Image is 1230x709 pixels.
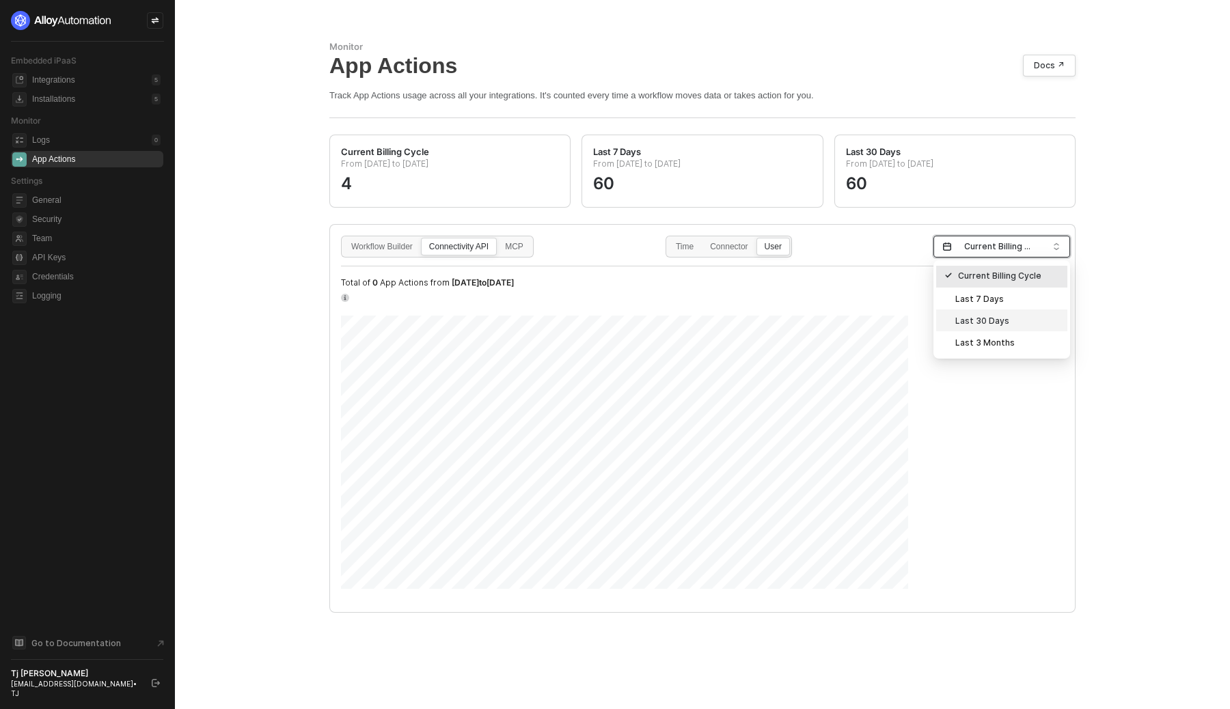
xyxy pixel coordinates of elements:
[12,133,27,148] span: icon-logs
[152,135,161,145] div: 0
[329,53,1076,79] div: App Actions
[32,268,161,285] span: Credentials
[944,313,1059,328] div: Last 30 Days
[944,269,1059,284] div: Current Billing Cycle
[32,211,161,227] span: Security
[12,212,27,227] span: security
[341,294,349,302] img: icon-info
[32,135,50,146] div: Logs
[32,74,75,86] div: Integrations
[422,242,496,264] div: Connectivity API
[11,11,112,30] img: logo
[11,635,164,651] a: Knowledge Base
[944,335,1059,350] div: Last 3 Months
[593,158,811,175] p: From [DATE] to [DATE]
[1023,55,1076,77] a: Docs ↗
[152,74,161,85] div: 5
[1034,60,1065,71] div: Docs ↗
[11,11,163,30] a: logo
[11,115,41,126] span: Monitor
[32,288,161,304] span: Logging
[12,232,27,246] span: team
[341,146,429,158] div: Current Billing Cycle
[152,679,160,687] span: logout
[12,636,26,650] span: documentation
[846,165,1064,187] div: 60
[12,92,27,107] span: installations
[12,270,27,284] span: credentials
[32,249,161,266] span: API Keys
[372,277,378,288] span: 0
[944,271,953,279] span: icon-check
[341,158,559,175] p: From [DATE] to [DATE]
[593,165,811,187] div: 60
[32,192,161,208] span: General
[702,242,755,264] div: Connector
[152,94,161,105] div: 5
[944,291,1059,306] div: Last 7 Days
[32,154,75,165] div: App Actions
[497,242,531,264] div: MCP
[11,679,139,698] div: [EMAIL_ADDRESS][DOMAIN_NAME] • TJ
[12,73,27,87] span: integrations
[329,89,1076,101] div: Track App Actions usage across all your integrations. It's counted every time a workflow moves da...
[11,668,139,679] div: Tj [PERSON_NAME]
[151,16,159,25] span: icon-swap
[12,251,27,265] span: api-key
[12,289,27,303] span: logging
[32,94,75,105] div: Installations
[846,146,901,158] div: Last 30 Days
[11,55,77,66] span: Embedded iPaaS
[341,165,559,187] div: 4
[31,637,121,649] span: Go to Documentation
[452,277,514,288] span: [DATE] to [DATE]
[12,193,27,208] span: general
[668,242,701,264] div: Time
[32,230,161,247] span: Team
[593,146,641,158] div: Last 7 Days
[846,158,1064,175] p: From [DATE] to [DATE]
[12,152,27,167] span: icon-app-actions
[757,242,789,264] div: User
[344,242,420,264] div: Workflow Builder
[964,236,1045,257] span: Current Billing Cycle
[11,176,42,186] span: Settings
[154,637,167,650] span: document-arrow
[329,41,1076,53] div: Monitor
[341,277,908,288] div: Total of App Actions from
